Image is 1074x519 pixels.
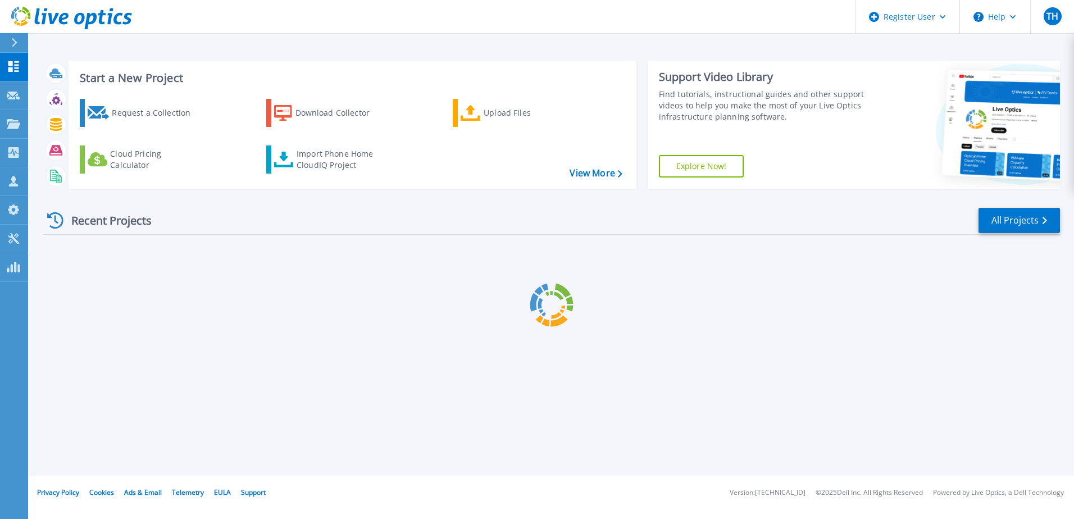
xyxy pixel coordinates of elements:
a: Explore Now! [659,155,744,177]
div: Import Phone Home CloudIQ Project [297,148,384,171]
span: TH [1046,12,1058,21]
a: Request a Collection [80,99,205,127]
div: Recent Projects [43,207,167,234]
li: Powered by Live Optics, a Dell Technology [933,489,1064,497]
a: EULA [214,488,231,497]
div: Support Video Library [659,70,869,84]
a: View More [570,168,622,179]
h3: Start a New Project [80,72,622,84]
a: Cookies [89,488,114,497]
div: Find tutorials, instructional guides and other support videos to help you make the most of your L... [659,89,869,122]
a: Privacy Policy [37,488,79,497]
a: All Projects [979,208,1060,233]
li: © 2025 Dell Inc. All Rights Reserved [816,489,923,497]
div: Upload Files [484,102,574,124]
a: Download Collector [266,99,392,127]
div: Cloud Pricing Calculator [110,148,200,171]
a: Ads & Email [124,488,162,497]
div: Request a Collection [112,102,202,124]
a: Telemetry [172,488,204,497]
a: Cloud Pricing Calculator [80,145,205,174]
a: Upload Files [453,99,578,127]
div: Download Collector [295,102,385,124]
li: Version: [TECHNICAL_ID] [730,489,805,497]
a: Support [241,488,266,497]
